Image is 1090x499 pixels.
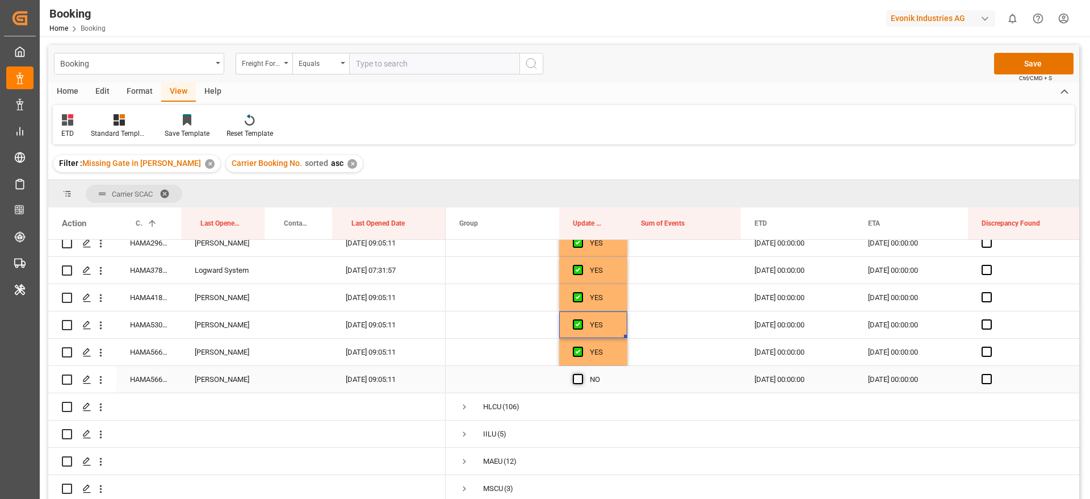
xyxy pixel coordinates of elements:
[87,82,118,102] div: Edit
[60,56,212,70] div: Booking
[590,285,614,311] div: YES
[116,366,181,393] div: HAMA56627700
[332,230,446,256] div: [DATE] 09:05:11
[82,159,201,168] span: Missing Gate in [PERSON_NAME]
[854,339,968,365] div: [DATE] 00:00:00
[519,53,543,74] button: search button
[641,219,685,227] span: Sum of Events
[112,190,153,198] span: Carrier SCAC
[483,394,501,420] div: HLCU
[854,311,968,338] div: [DATE] 00:00:00
[332,257,446,284] div: [DATE] 07:31:57
[332,366,446,393] div: [DATE] 09:05:11
[590,312,614,338] div: YES
[347,159,357,169] div: ✕
[590,367,614,393] div: NO
[854,284,968,311] div: [DATE] 00:00:00
[161,82,196,102] div: View
[504,448,517,475] span: (12)
[502,394,519,420] span: (106)
[284,219,308,227] span: Container No.
[91,128,148,139] div: Standard Templates
[118,82,161,102] div: Format
[48,366,446,393] div: Press SPACE to select this row.
[48,311,446,339] div: Press SPACE to select this row.
[116,257,181,284] div: HAMA37876200
[349,53,519,74] input: Type to search
[116,311,181,338] div: HAMA53044200
[854,366,968,393] div: [DATE] 00:00:00
[483,448,502,475] div: MAEU
[196,82,230,102] div: Help
[590,230,614,256] div: YES
[741,284,854,311] div: [DATE] 00:00:00
[236,53,292,74] button: open menu
[116,230,181,256] div: HAMA29608800
[181,230,265,256] div: [PERSON_NAME]
[136,219,142,227] span: Carrier Booking No.
[181,311,265,338] div: [PERSON_NAME]
[994,53,1074,74] button: Save
[59,159,82,168] span: Filter :
[305,159,328,168] span: sorted
[54,53,224,74] button: open menu
[49,24,68,32] a: Home
[165,128,209,139] div: Save Template
[590,257,614,284] div: YES
[741,311,854,338] div: [DATE] 00:00:00
[854,257,968,284] div: [DATE] 00:00:00
[242,56,280,69] div: Freight Forwarder's Reference No.
[48,339,446,366] div: Press SPACE to select this row.
[181,284,265,311] div: [PERSON_NAME]
[48,82,87,102] div: Home
[868,219,880,227] span: ETA
[232,159,302,168] span: Carrier Booking No.
[205,159,215,169] div: ✕
[48,257,446,284] div: Press SPACE to select this row.
[331,159,343,168] span: asc
[181,339,265,365] div: [PERSON_NAME]
[48,448,446,475] div: Press SPACE to select this row.
[497,421,506,447] span: (5)
[332,284,446,311] div: [DATE] 09:05:11
[741,230,854,256] div: [DATE] 00:00:00
[292,53,349,74] button: open menu
[1019,74,1052,82] span: Ctrl/CMD + S
[854,230,968,256] div: [DATE] 00:00:00
[299,56,337,69] div: Equals
[200,219,241,227] span: Last Opened By
[351,219,405,227] span: Last Opened Date
[62,218,86,228] div: Action
[886,10,995,27] div: Evonik Industries AG
[61,128,74,139] div: ETD
[49,5,106,22] div: Booking
[741,257,854,284] div: [DATE] 00:00:00
[886,7,1000,29] button: Evonik Industries AG
[459,219,478,227] span: Group
[590,339,614,365] div: YES
[1000,6,1025,31] button: show 0 new notifications
[227,128,273,139] div: Reset Template
[181,366,265,393] div: [PERSON_NAME]
[48,284,446,311] div: Press SPACE to select this row.
[1025,6,1051,31] button: Help Center
[982,219,1040,227] span: Discrepancy Found
[116,339,181,365] div: HAMA56627700
[483,421,496,447] div: IILU
[332,311,446,338] div: [DATE] 09:05:11
[741,366,854,393] div: [DATE] 00:00:00
[573,219,603,227] span: Update Last Opened By
[741,339,854,365] div: [DATE] 00:00:00
[48,393,446,421] div: Press SPACE to select this row.
[116,284,181,311] div: HAMA41868300
[48,421,446,448] div: Press SPACE to select this row.
[48,230,446,257] div: Press SPACE to select this row.
[332,339,446,365] div: [DATE] 09:05:11
[181,257,265,284] div: Logward System
[754,219,767,227] span: ETD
